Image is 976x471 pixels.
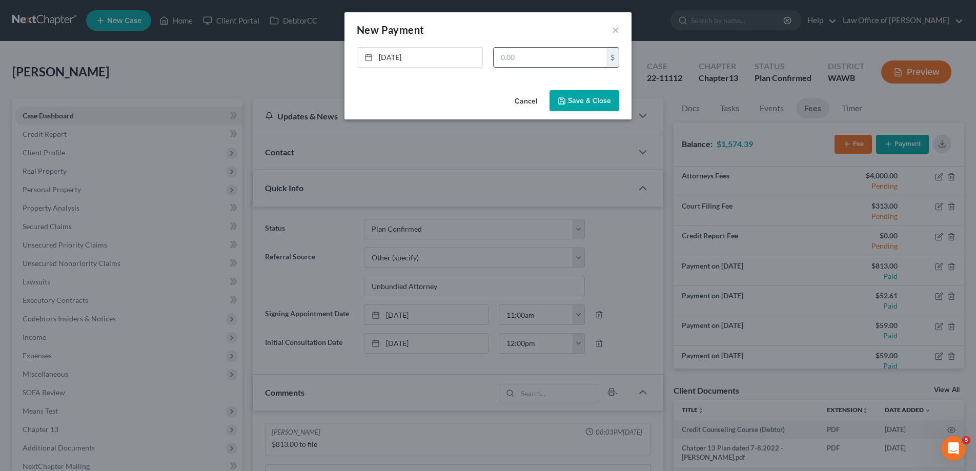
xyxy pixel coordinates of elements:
span: 5 [962,436,970,444]
span: New Payment [357,24,424,36]
a: [DATE] [357,48,482,67]
button: Save & Close [550,90,619,112]
iframe: Intercom live chat [941,436,966,461]
input: 0.00 [494,48,606,67]
div: $ [606,48,619,67]
button: × [612,24,619,36]
button: Cancel [506,91,545,112]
